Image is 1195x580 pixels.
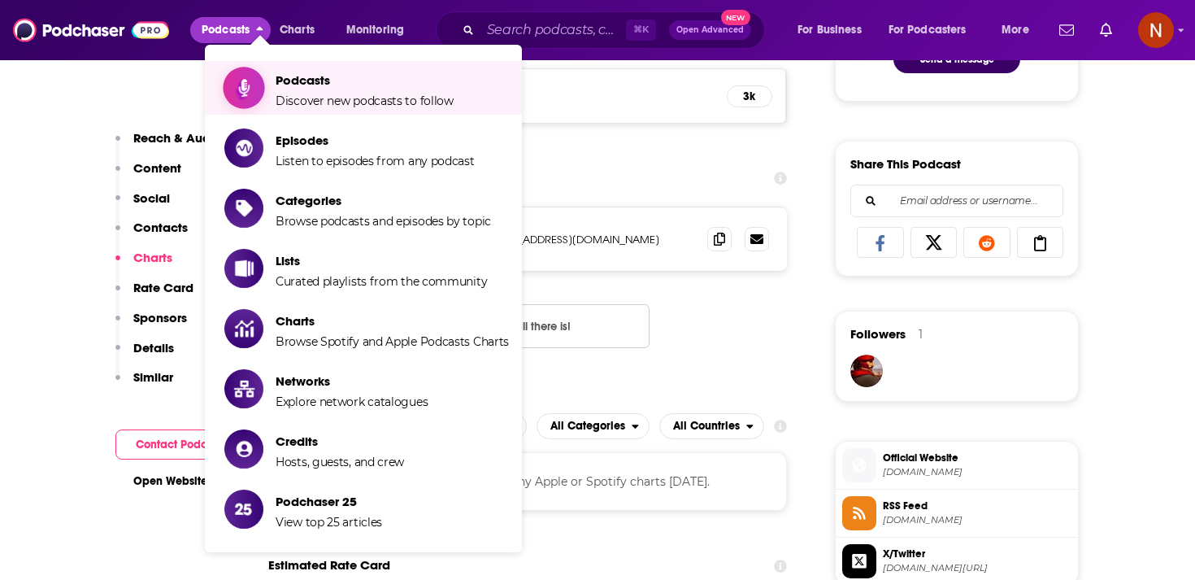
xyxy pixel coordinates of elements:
span: Explore network catalogues [276,395,428,409]
span: Curated playlists from the community [276,274,487,289]
span: Browse Spotify and Apple Podcasts Charts [276,334,509,349]
button: Contacts [115,220,188,250]
button: Open AdvancedNew [669,20,751,40]
span: For Podcasters [889,19,967,41]
button: open menu [537,413,650,439]
p: Similar [133,369,173,385]
span: Followers [850,326,906,342]
img: khaled_l47 [850,355,883,387]
button: open menu [335,17,425,43]
p: Content [133,160,181,176]
span: twitter.com/NFaziiz [883,562,1071,574]
span: Hosts, guests, and crew [276,455,404,469]
span: Official Website [883,451,1071,465]
button: open menu [786,17,882,43]
button: close menu [190,17,271,43]
a: Charts [269,17,324,43]
span: Categories [276,193,491,208]
a: Show notifications dropdown [1053,16,1080,44]
span: Podchaser 25 [276,494,382,509]
button: Social [115,190,170,220]
span: Charts [276,313,509,329]
p: Reach & Audience [133,130,243,146]
span: Charts [280,19,315,41]
a: Copy Link [1017,227,1064,258]
span: More [1002,19,1029,41]
p: Sponsors [133,310,187,325]
span: Listen to episodes from any podcast [276,154,475,168]
span: All Countries [673,421,740,432]
a: Share on Facebook [857,227,904,258]
button: Details [115,340,174,370]
span: For Business [797,19,862,41]
p: [EMAIL_ADDRESS][DOMAIN_NAME] [483,233,694,246]
a: Share on X/Twitter [910,227,958,258]
span: Credits [276,434,404,449]
div: Search podcasts, credits, & more... [451,11,780,49]
p: Details [133,340,174,355]
a: RSS Feed[DOMAIN_NAME] [842,496,1071,530]
p: Rate Card [133,280,193,295]
button: Content [115,160,181,190]
a: Share on Reddit [963,227,1010,258]
input: Search podcasts, credits, & more... [480,17,626,43]
h3: Share This Podcast [850,156,961,172]
span: Lists [276,253,487,268]
a: Show notifications dropdown [1093,16,1119,44]
button: Sponsors [115,310,187,340]
button: Show profile menu [1138,12,1174,48]
img: Podchaser - Follow, Share and Rate Podcasts [13,15,169,46]
input: Email address or username... [864,185,1049,216]
div: 1 [919,327,923,342]
span: Logged in as AdelNBM [1138,12,1174,48]
span: Monitoring [346,19,404,41]
button: Rate Card [115,280,193,310]
span: New [721,10,750,25]
span: X/Twitter [883,547,1071,561]
button: Contact Podcast [115,430,243,460]
h2: Countries [659,413,764,439]
span: media.podeo.co [883,514,1071,526]
h5: 3k [741,89,758,103]
a: Open Website [133,474,225,488]
span: All Categories [550,421,625,432]
span: Podcasts [202,19,250,41]
img: User Profile [1138,12,1174,48]
div: Search followers [850,185,1063,217]
span: RSS Feed [883,499,1071,513]
span: Discover new podcasts to follow [276,94,454,108]
span: View top 25 articles [276,515,382,530]
button: Charts [115,250,172,280]
p: Charts [133,250,172,265]
span: Networks [276,373,428,389]
button: open menu [659,413,764,439]
button: open menu [878,17,990,43]
span: podeo.co [883,466,1071,478]
span: ⌘ K [626,20,656,41]
span: Podcasts [276,72,454,88]
span: Episodes [276,133,475,148]
a: X/Twitter[DOMAIN_NAME][URL] [842,544,1071,578]
button: Reach & Audience [115,130,243,160]
span: Open Advanced [676,26,744,34]
span: Browse podcasts and episodes by topic [276,214,491,229]
p: Contacts [133,220,188,235]
a: Official Website[DOMAIN_NAME] [842,448,1071,482]
button: Similar [115,369,173,399]
p: Social [133,190,170,206]
h2: Categories [537,413,650,439]
button: open menu [990,17,1049,43]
